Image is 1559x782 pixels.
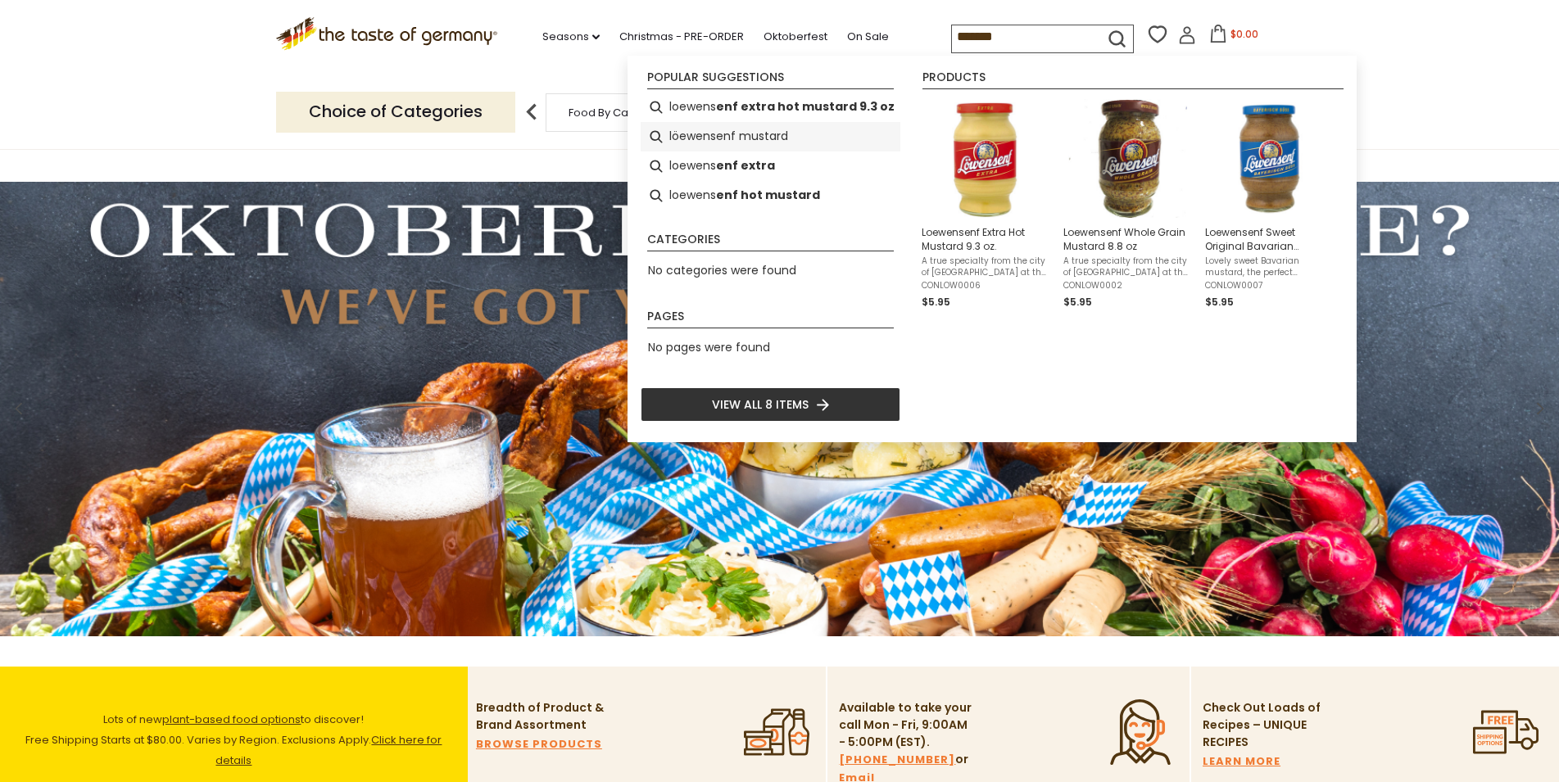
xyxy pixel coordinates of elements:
span: No categories were found [648,262,796,278]
span: Loewensenf Sweet Original Bavarian Mustard 10.oz [1205,225,1334,253]
a: plant-based food options [162,712,301,727]
a: On Sale [847,28,889,46]
b: enf extra hot mustard 9.3 oz [716,97,895,116]
img: previous arrow [515,96,548,129]
li: loewensenf extra [641,151,900,181]
span: CONLOW0002 [1063,280,1192,292]
li: loewensenf hot mustard [641,181,900,210]
a: Lowensenf Extra Hot MustardLoewensenf Extra Hot Mustard 9.3 oz.A true specialty from the city of ... [922,99,1050,310]
li: Products [922,71,1344,89]
li: löewensenf mustard [641,122,900,151]
li: View all 8 items [641,387,900,422]
a: BROWSE PRODUCTS [476,735,602,753]
span: $5.95 [922,295,950,309]
b: enf extra [716,156,775,175]
span: A true specialty from the city of [GEOGRAPHIC_DATA] at the [GEOGRAPHIC_DATA]. This hot to very ho... [922,255,1050,278]
a: LEARN MORE [1203,753,1280,771]
span: No pages were found [648,339,770,355]
span: CONLOW0007 [1205,280,1334,292]
span: $5.95 [1205,295,1234,309]
li: Pages [647,310,894,328]
a: Oktoberfest [764,28,827,46]
li: Loewensenf Extra Hot Mustard 9.3 oz. [915,93,1057,317]
div: Instant Search Results [628,56,1357,443]
li: Popular suggestions [647,71,894,89]
p: Check Out Loads of Recipes – UNIQUE RECIPES [1203,699,1321,751]
span: Loewensenf Extra Hot Mustard 9.3 oz. [922,225,1050,253]
a: Seasons [542,28,600,46]
a: Loewensenf Sweet Original Bavarian Mustard 10.ozLovely sweet Bavarian mustard, the perfect comple... [1205,99,1334,310]
span: Lots of new to discover! Free Shipping Starts at $80.00. Varies by Region. Exclusions Apply. [25,712,442,768]
span: View all 8 items [712,396,809,414]
a: Lowensenf Whole Grain MustardLoewensenf Whole Grain Mustard 8.8 ozA true specialty from the city ... [1063,99,1192,310]
li: Loewensenf Sweet Original Bavarian Mustard 10.oz [1199,93,1340,317]
li: Categories [647,233,894,251]
span: Loewensenf Whole Grain Mustard 8.8 oz [1063,225,1192,253]
img: Lowensenf Whole Grain Mustard [1068,99,1187,218]
a: Christmas - PRE-ORDER [619,28,744,46]
span: $0.00 [1230,27,1258,41]
p: Choice of Categories [276,92,515,132]
span: CONLOW0006 [922,280,1050,292]
a: Food By Category [569,106,664,119]
span: Lovely sweet Bavarian mustard, the perfect complement to [PERSON_NAME], Bratwurst and Pretzels. A... [1205,255,1334,278]
a: [PHONE_NUMBER] [839,751,955,769]
p: Breadth of Product & Brand Assortment [476,699,611,734]
span: A true specialty from the city of [GEOGRAPHIC_DATA] at the [GEOGRAPHIC_DATA]. This whole grain mu... [1063,255,1192,278]
span: $5.95 [1063,295,1092,309]
li: Loewensenf Whole Grain Mustard 8.8 oz [1057,93,1199,317]
button: $0.00 [1199,25,1269,49]
li: loewensenf extra hot mustard 9.3 oz [641,93,900,122]
img: Lowensenf Extra Hot Mustard [927,99,1045,218]
b: enf hot mustard [716,186,820,205]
